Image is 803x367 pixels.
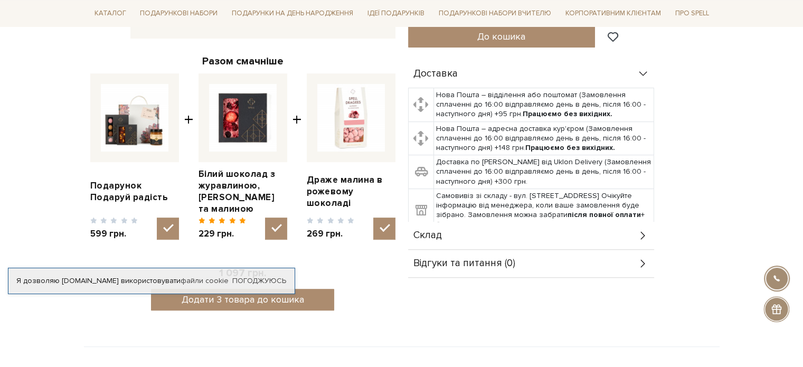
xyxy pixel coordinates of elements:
span: 269 грн. [307,228,355,240]
b: Працюємо без вихідних. [523,109,612,118]
a: файли cookie [181,276,229,285]
img: Білий шоколад з журавлиною, вишнею та малиною [209,84,277,152]
a: Подарункові набори [136,5,222,22]
a: Подарункові набори Вчителю [434,4,555,22]
button: До кошика [408,26,596,48]
a: Драже малина в рожевому шоколаді [307,174,395,209]
span: 599 грн. [90,228,138,240]
span: 229 грн. [199,228,247,240]
b: після повної оплати [568,210,641,219]
b: Працюємо без вихідних. [525,143,615,152]
a: Каталог [90,5,130,22]
span: Доставка [413,69,458,79]
a: Подарунки на День народження [228,5,357,22]
img: Драже малина в рожевому шоколаді [317,84,385,152]
td: Нова Пошта – адресна доставка кур'єром (Замовлення сплаченні до 16:00 відправляємо день в день, п... [433,121,654,155]
span: Відгуки та питання (0) [413,259,515,268]
span: + [292,73,301,240]
div: Разом смачніше [90,54,395,68]
span: Склад [413,231,442,240]
span: До кошика [477,31,525,42]
span: + [184,73,193,240]
td: Доставка по [PERSON_NAME] від Uklon Delivery (Замовлення сплаченні до 16:00 відправляємо день в д... [433,155,654,189]
div: Я дозволяю [DOMAIN_NAME] використовувати [8,276,295,286]
a: Корпоративним клієнтам [561,5,665,22]
td: Самовивіз зі складу - вул. [STREET_ADDRESS] Очікуйте інформацію від менеджера, коли ваше замовлен... [433,189,654,232]
td: Нова Пошта – відділення або поштомат (Замовлення сплаченні до 16:00 відправляємо день в день, піс... [433,88,654,122]
button: Додати 3 товара до кошика [151,289,334,310]
a: Білий шоколад з журавлиною, [PERSON_NAME] та малиною [199,168,287,215]
a: Подарунок Подаруй радість [90,180,179,203]
img: Подарунок Подаруй радість [101,84,168,152]
a: Погоджуюсь [232,276,286,286]
a: Про Spell [670,5,713,22]
a: Ідеї подарунків [363,5,429,22]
